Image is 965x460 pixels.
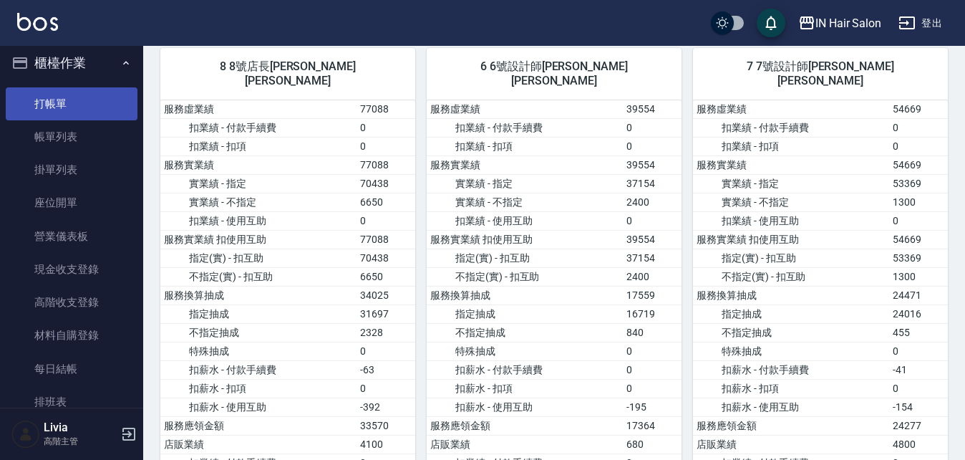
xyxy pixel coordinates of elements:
td: -63 [357,360,415,379]
td: 17559 [623,286,682,305]
td: 6650 [357,193,415,211]
td: 不指定抽成 [693,323,889,342]
td: 0 [623,342,682,360]
td: 服務實業績 扣使用互助 [427,230,623,249]
td: 扣業績 - 付款手續費 [160,118,357,137]
td: 扣薪水 - 付款手續費 [693,360,889,379]
td: 0 [623,211,682,230]
td: 53369 [889,249,948,267]
td: 服務實業績 [160,155,357,174]
td: 實業績 - 指定 [427,174,623,193]
td: 0 [889,118,948,137]
td: 6650 [357,267,415,286]
td: 服務應領金額 [693,416,889,435]
td: -392 [357,398,415,416]
td: 37154 [623,249,682,267]
h5: Livia [44,421,117,435]
td: 33570 [357,416,415,435]
a: 營業儀表板 [6,220,137,253]
td: -154 [889,398,948,416]
a: 掛單列表 [6,153,137,186]
td: 特殊抽成 [693,342,889,360]
img: Person [11,420,40,449]
td: 0 [623,118,682,137]
td: 0 [889,342,948,360]
td: 服務應領金額 [160,416,357,435]
td: 服務虛業績 [160,100,357,119]
td: -41 [889,360,948,379]
td: 店販業績 [427,435,623,454]
button: IN Hair Salon [792,9,887,38]
a: 現金收支登錄 [6,253,137,286]
td: 扣業績 - 扣項 [693,137,889,155]
td: 實業績 - 指定 [693,174,889,193]
td: 服務虛業績 [693,100,889,119]
td: 特殊抽成 [160,342,357,360]
div: IN Hair Salon [815,14,881,32]
td: 服務換算抽成 [693,286,889,305]
td: 指定(實) - 扣互助 [160,249,357,267]
td: 0 [623,379,682,398]
td: 服務實業績 [427,155,623,174]
td: 37154 [623,174,682,193]
td: 店販業績 [693,435,889,454]
td: 扣薪水 - 付款手續費 [160,360,357,379]
td: 扣業績 - 使用互助 [427,211,623,230]
td: 服務實業績 扣使用互助 [693,230,889,249]
td: 4800 [889,435,948,454]
td: 0 [889,211,948,230]
td: 0 [357,137,415,155]
td: 扣業績 - 扣項 [427,137,623,155]
td: 4100 [357,435,415,454]
td: 扣業績 - 付款手續費 [693,118,889,137]
td: 31697 [357,305,415,323]
td: 0 [357,211,415,230]
button: 登出 [893,10,948,37]
td: 1300 [889,193,948,211]
td: 34025 [357,286,415,305]
img: Logo [17,13,58,31]
p: 高階主管 [44,435,117,448]
td: 24016 [889,305,948,323]
td: 16719 [623,305,682,323]
td: 服務換算抽成 [427,286,623,305]
td: 39554 [623,230,682,249]
td: 扣薪水 - 使用互助 [160,398,357,416]
td: 53369 [889,174,948,193]
td: 特殊抽成 [427,342,623,360]
td: 實業績 - 不指定 [160,193,357,211]
td: 39554 [623,100,682,119]
td: 指定(實) - 扣互助 [693,249,889,267]
td: 54669 [889,155,948,174]
td: 39554 [623,155,682,174]
a: 帳單列表 [6,120,137,153]
td: 不指定(實) - 扣互助 [427,267,623,286]
td: 服務換算抽成 [160,286,357,305]
span: 7 7號設計師[PERSON_NAME] [PERSON_NAME] [710,59,931,88]
td: 不指定抽成 [160,323,357,342]
td: 指定抽成 [160,305,357,323]
td: 0 [357,118,415,137]
td: 指定(實) - 扣互助 [427,249,623,267]
td: 扣業績 - 付款手續費 [427,118,623,137]
td: 0 [623,360,682,379]
td: 0 [357,379,415,398]
td: 1300 [889,267,948,286]
td: 扣業績 - 使用互助 [693,211,889,230]
td: 服務實業績 [693,155,889,174]
td: 不指定(實) - 扣互助 [160,267,357,286]
span: 6 6號設計師[PERSON_NAME] [PERSON_NAME] [444,59,664,88]
td: 54669 [889,230,948,249]
td: 17364 [623,416,682,435]
td: 服務虛業績 [427,100,623,119]
td: 0 [623,137,682,155]
td: 指定抽成 [693,305,889,323]
td: 扣業績 - 使用互助 [160,211,357,230]
td: 服務應領金額 [427,416,623,435]
button: 櫃檯作業 [6,44,137,82]
td: 服務實業績 扣使用互助 [160,230,357,249]
td: 扣業績 - 扣項 [160,137,357,155]
td: 扣薪水 - 付款手續費 [427,360,623,379]
td: 455 [889,323,948,342]
td: 實業績 - 指定 [160,174,357,193]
